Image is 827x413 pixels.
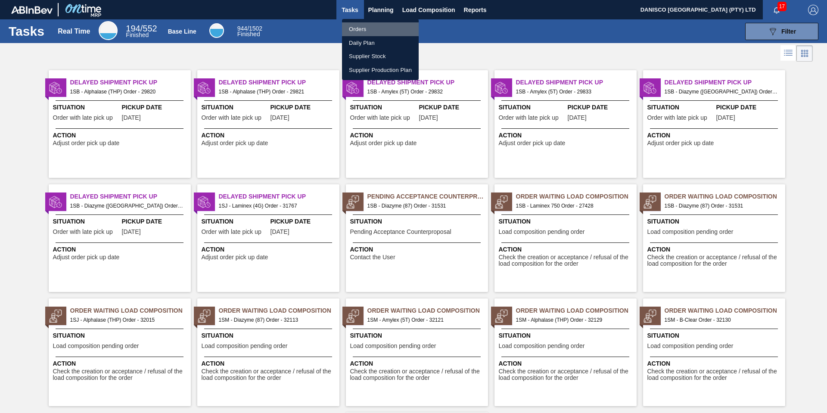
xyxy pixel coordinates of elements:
a: Supplier Stock [342,50,419,63]
a: Orders [342,22,419,36]
a: Supplier Production Plan [342,63,419,77]
a: Daily Plan [342,36,419,50]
